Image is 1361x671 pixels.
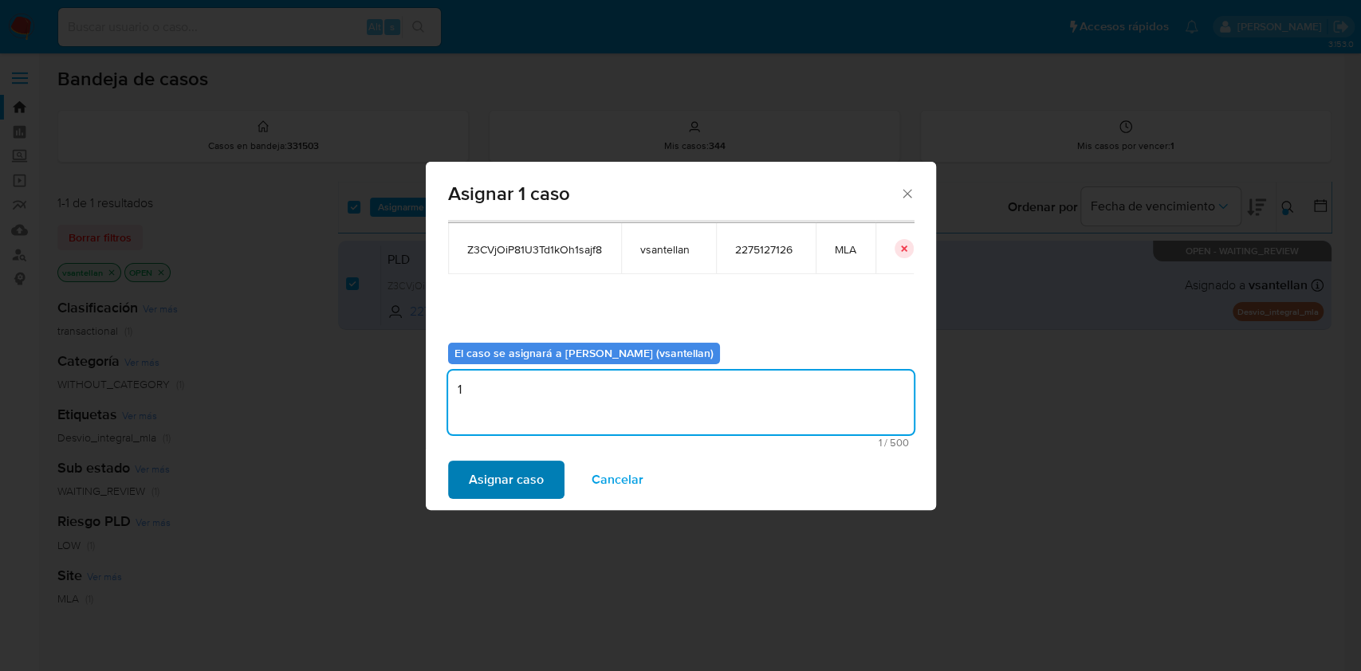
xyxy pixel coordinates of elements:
span: Cancelar [592,462,643,497]
span: Z3CVjOiP81U3Td1kOh1sajf8 [467,242,602,257]
button: icon-button [895,239,914,258]
span: Asignar 1 caso [448,184,900,203]
span: 2275127126 [735,242,797,257]
button: Cancelar [571,461,664,499]
textarea: 1 [448,371,914,434]
span: vsantellan [640,242,697,257]
div: assign-modal [426,162,936,510]
button: Cerrar ventana [899,186,914,200]
button: Asignar caso [448,461,564,499]
b: El caso se asignará a [PERSON_NAME] (vsantellan) [454,345,714,361]
span: Asignar caso [469,462,544,497]
span: MLA [835,242,856,257]
span: Máximo 500 caracteres [453,438,909,448]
